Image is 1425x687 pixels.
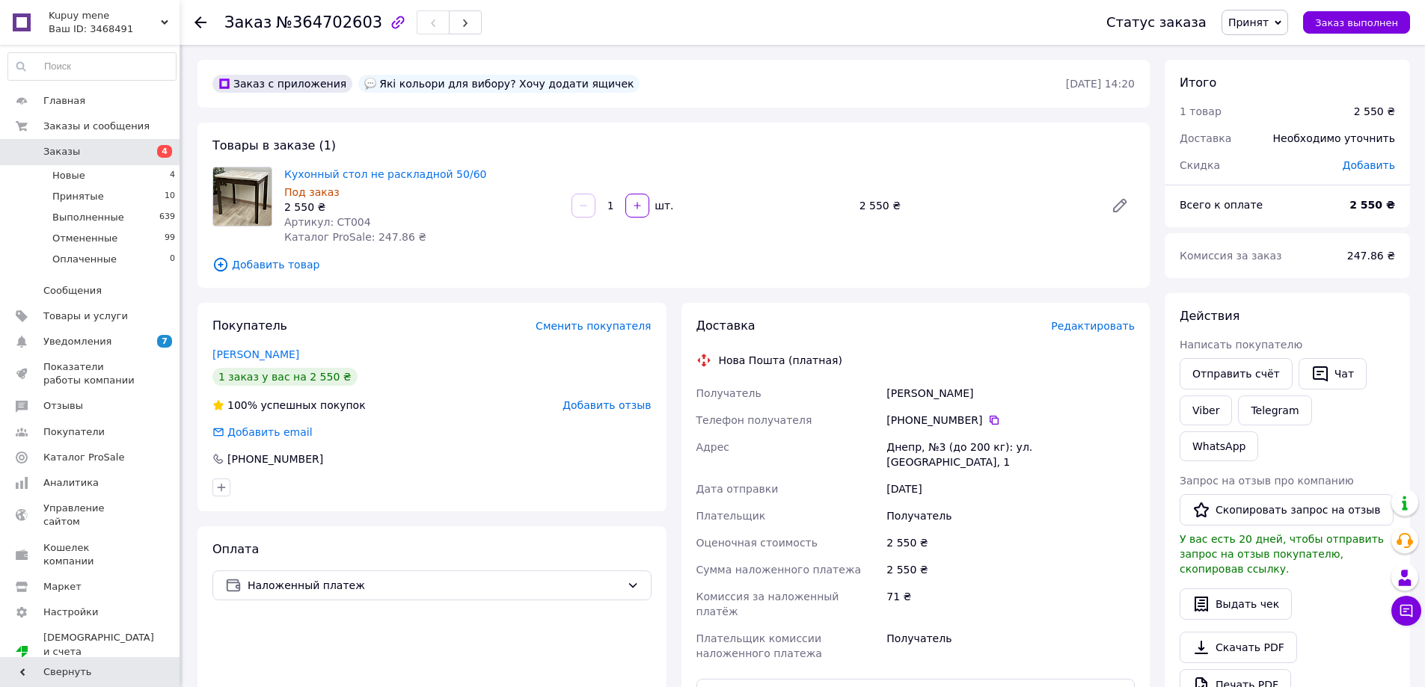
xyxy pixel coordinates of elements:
[43,145,80,158] span: Заказы
[715,353,846,368] div: Нова Пошта (платная)
[1349,199,1395,211] b: 2 550 ₴
[1180,132,1231,144] span: Доставка
[1347,250,1395,262] span: 247.86 ₴
[1180,199,1263,211] span: Всего к оплате
[1228,16,1269,28] span: Принят
[212,318,287,333] span: Покупатель
[43,94,85,108] span: Главная
[43,120,150,133] span: Заказы и сообщения
[1180,533,1384,575] span: У вас есть 20 дней, чтобы отправить запрос на отзыв покупателю, скопировав ссылку.
[43,606,98,619] span: Настройки
[883,529,1138,556] div: 2 550 ₴
[883,475,1138,502] div: [DATE]
[43,580,82,594] span: Маркет
[43,451,124,464] span: Каталог ProSale
[854,195,1099,216] div: 2 550 ₴
[1106,15,1207,30] div: Статус заказа
[43,284,102,298] span: Сообщения
[212,138,336,153] span: Товары в заказе (1)
[213,167,272,226] img: Кухонный стол не раскладной 50/60
[1343,159,1395,171] span: Добавить
[563,399,651,411] span: Добавить отзыв
[1180,358,1293,389] button: Отправить счёт
[226,425,314,440] div: Добавить email
[49,9,161,22] span: Kupuy mene
[212,398,366,413] div: успешных покупок
[696,510,766,522] span: Плательщик
[1180,588,1292,620] button: Выдать чек
[248,577,621,594] span: Наложенный платеж
[1180,339,1302,351] span: Написать покупателю
[43,631,154,672] span: [DEMOGRAPHIC_DATA] и счета
[1238,395,1311,425] a: Telegram
[194,15,206,30] div: Вернуться назад
[1354,104,1395,119] div: 2 550 ₴
[1264,122,1404,155] div: Необходимо уточнить
[1180,159,1220,171] span: Скидка
[284,216,371,228] span: Артикул: СТ004
[696,318,756,333] span: Доставка
[1391,596,1421,626] button: Чат с покупателем
[212,368,358,386] div: 1 заказ у вас на 2 550 ₴
[364,78,376,90] img: :speech_balloon:
[43,541,138,568] span: Кошелек компании
[1051,320,1135,332] span: Редактировать
[49,22,180,36] div: Ваш ID: 3468491
[1180,76,1216,90] span: Итого
[52,190,104,203] span: Принятые
[696,591,839,617] span: Комиссия за наложенный платёж
[696,414,812,426] span: Телефон получателя
[1180,494,1394,526] button: Скопировать запрос на отзыв
[284,186,340,198] span: Под заказ
[696,537,818,549] span: Оценочная стоимость
[536,320,651,332] span: Сменить покупателя
[224,13,272,31] span: Заказ
[212,348,299,360] a: [PERSON_NAME]
[43,399,83,413] span: Отзывы
[1303,11,1410,34] button: Заказ выполнен
[43,335,111,348] span: Уведомления
[284,231,426,243] span: Каталог ProSale: 247.86 ₴
[883,583,1138,625] div: 71 ₴
[43,476,99,490] span: Аналитика
[43,360,138,387] span: Показатели работы компании
[1180,250,1282,262] span: Комиссия за заказ
[1105,191,1135,221] a: Редактировать
[651,198,675,213] div: шт.
[43,502,138,529] span: Управление сайтом
[1315,17,1398,28] span: Заказ выполнен
[1180,395,1232,425] a: Viber
[883,434,1138,475] div: Днепр, №3 (до 200 кг): ул. [GEOGRAPHIC_DATA], 1
[883,380,1138,407] div: [PERSON_NAME]
[159,211,175,224] span: 639
[212,542,259,556] span: Оплата
[211,425,314,440] div: Добавить email
[212,256,1135,273] span: Добавить товар
[883,502,1138,529] div: Получатель
[358,75,640,93] div: Які кольори для вибору? Хочу додати ящичек
[1180,309,1239,323] span: Действия
[1180,105,1222,117] span: 1 товар
[1066,78,1135,90] time: [DATE] 14:20
[52,169,85,182] span: Новые
[696,632,822,659] span: Плательщик комиссии наложенного платежа
[226,452,325,466] div: [PHONE_NUMBER]
[52,253,117,266] span: Оплаченные
[696,483,779,495] span: Дата отправки
[227,399,257,411] span: 100%
[157,335,172,348] span: 7
[284,168,486,180] a: Кухонный стол не раскладной 50/60
[1180,431,1258,461] a: WhatsApp
[276,13,382,31] span: №364702603
[170,253,175,266] span: 0
[157,145,172,158] span: 4
[43,309,128,323] span: Товары и услуги
[696,387,761,399] span: Получатель
[170,169,175,182] span: 4
[52,211,124,224] span: Выполненные
[1180,632,1297,663] a: Скачать PDF
[883,556,1138,583] div: 2 550 ₴
[8,53,176,80] input: Поиск
[1299,358,1367,389] button: Чат
[165,190,175,203] span: 10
